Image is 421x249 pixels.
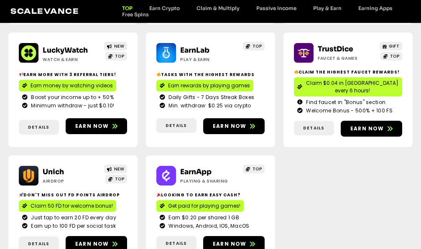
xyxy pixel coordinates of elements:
span: Earn money by watching videos [31,82,113,89]
span: Earn now [350,125,384,132]
span: Earn now [213,122,247,130]
h2: Play & Earn [180,56,235,63]
a: EarnLab [180,46,209,55]
a: TOP [105,175,127,183]
a: Passive Income [248,5,305,11]
a: Play & Earn [305,5,350,11]
h2: Looking to Earn Easy Cash? [156,192,265,198]
a: NEW [104,42,127,51]
a: TOP [105,52,127,61]
span: TOP [253,43,262,49]
img: 🔥 [157,72,161,76]
span: NEW [114,166,125,172]
h2: Airdrop [43,178,98,184]
span: Daily Gifts - 7 Days Streak Boxes [166,94,254,101]
span: NEW [114,43,125,49]
span: Minimum withdraw - just $0.10! [29,102,114,109]
img: 📢 [19,72,23,76]
span: Claim $0.04 in [GEOGRAPHIC_DATA] every 6 hours! [306,79,399,94]
h2: Earn more with 3 referral Tiers! [19,71,127,78]
span: Just tap to earn 20 FD every day [29,214,116,221]
a: Details [294,121,334,135]
a: Free Spins [114,11,157,18]
a: Earn now [66,118,127,134]
span: TOP [115,176,125,182]
span: Details [303,125,324,131]
a: Earn Crypto [141,5,188,11]
span: Details [28,124,49,130]
a: TOP [243,165,265,173]
a: Earning Apps [350,5,401,11]
span: Earn now [75,122,109,130]
span: Welcome Bonus - 500% + 100 FS [304,107,393,114]
span: TOP [390,53,400,59]
a: Claim & Multiply [188,5,248,11]
img: 🎉 [157,193,161,197]
h2: Tasks with the highest rewards [156,71,265,78]
a: Scalevance [10,7,79,15]
span: TOP [115,53,125,59]
h2: Faucet & Games [318,55,373,61]
a: GIFT [380,42,403,51]
span: Min. withdraw: $0.25 via crypto [166,102,251,109]
a: Earn rewards by playing games [156,80,253,91]
a: TOP [243,42,265,51]
img: 🚀 [19,193,23,197]
a: TOP [380,52,402,61]
a: Unich [43,168,64,176]
a: Details [19,120,59,135]
a: LuckyWatch [43,46,88,55]
span: Details [28,241,49,247]
span: Boost your income up to + 50% [29,94,114,101]
a: Earn now [203,118,265,134]
h2: Don't miss out Fd points airdrop [19,192,127,198]
span: Get paid for playing games! [168,202,240,210]
a: Claim $0.04 in [GEOGRAPHIC_DATA] every 6 hours! [294,77,402,97]
img: 🔥 [294,70,299,74]
a: Details [156,118,196,133]
span: TOP [253,166,262,172]
span: Earn $0.20 per shared 1 GB [166,214,239,221]
h2: Watch & Earn [43,56,98,63]
h2: Claim the highest faucet rewards! [294,69,402,75]
span: Find faucet in "Bonus" section [304,99,385,106]
span: Details [166,122,187,129]
a: Get paid for playing games! [156,200,244,212]
a: Earn now [341,121,402,137]
h2: Playing & Sharing [180,178,235,184]
span: Details [166,240,187,246]
span: Earn rewards by playing games [168,82,250,89]
span: Earn now [213,240,247,248]
span: Earn up to 100 FD per social task [29,222,116,230]
a: EarnApp [180,168,212,176]
nav: Menu [114,5,411,18]
span: Windows, Android, IOS, MacOS [166,222,249,230]
span: GIFT [389,43,399,49]
a: Claim 50 FD for welcome bonus! [19,200,116,212]
a: TOP [114,5,141,11]
a: TrustDice [318,45,353,53]
span: Claim 50 FD for welcome bonus! [31,202,113,210]
a: NEW [104,165,127,173]
a: Earn money by watching videos [19,80,116,91]
span: Earn now [75,240,109,248]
